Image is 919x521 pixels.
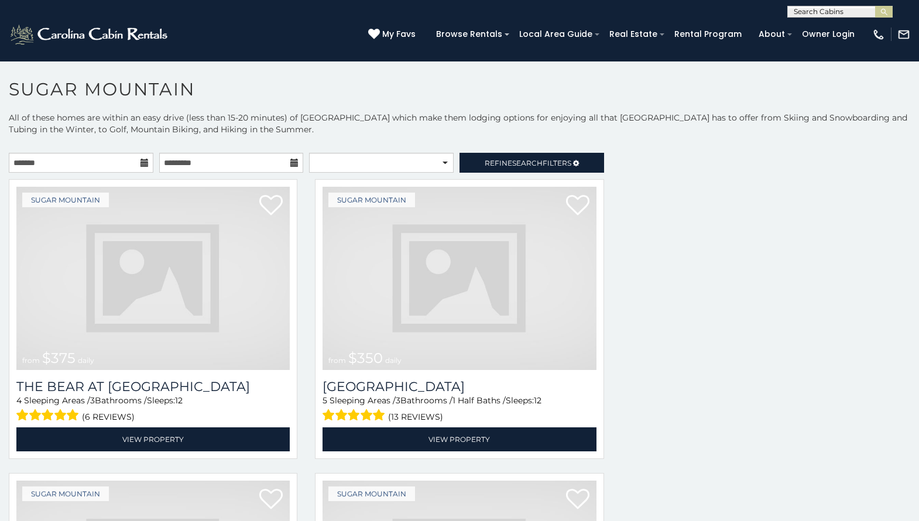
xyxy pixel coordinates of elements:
[323,427,596,451] a: View Property
[328,356,346,365] span: from
[16,379,290,395] h3: The Bear At Sugar Mountain
[42,349,76,366] span: $375
[90,395,95,406] span: 3
[16,379,290,395] a: The Bear At [GEOGRAPHIC_DATA]
[603,25,663,43] a: Real Estate
[459,153,604,173] a: RefineSearchFilters
[566,194,589,218] a: Add to favorites
[82,409,135,424] span: (6 reviews)
[259,194,283,218] a: Add to favorites
[22,356,40,365] span: from
[323,379,596,395] a: [GEOGRAPHIC_DATA]
[566,488,589,512] a: Add to favorites
[22,193,109,207] a: Sugar Mountain
[796,25,860,43] a: Owner Login
[388,409,443,424] span: (13 reviews)
[16,187,290,370] img: dummy-image.jpg
[22,486,109,501] a: Sugar Mountain
[430,25,508,43] a: Browse Rentals
[513,25,598,43] a: Local Area Guide
[368,28,419,41] a: My Favs
[485,159,571,167] span: Refine Filters
[78,356,94,365] span: daily
[328,486,415,501] a: Sugar Mountain
[16,395,290,424] div: Sleeping Areas / Bathrooms / Sleeps:
[9,23,171,46] img: White-1-2.png
[872,28,885,41] img: phone-regular-white.png
[323,395,596,424] div: Sleeping Areas / Bathrooms / Sleeps:
[259,488,283,512] a: Add to favorites
[897,28,910,41] img: mail-regular-white.png
[328,193,415,207] a: Sugar Mountain
[534,395,541,406] span: 12
[16,395,22,406] span: 4
[323,395,327,406] span: 5
[323,187,596,370] img: dummy-image.jpg
[16,427,290,451] a: View Property
[753,25,791,43] a: About
[382,28,416,40] span: My Favs
[348,349,383,366] span: $350
[385,356,402,365] span: daily
[512,159,543,167] span: Search
[396,395,400,406] span: 3
[175,395,183,406] span: 12
[452,395,506,406] span: 1 Half Baths /
[323,379,596,395] h3: Grouse Moor Lodge
[323,187,596,370] a: from $350 daily
[668,25,747,43] a: Rental Program
[16,187,290,370] a: from $375 daily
